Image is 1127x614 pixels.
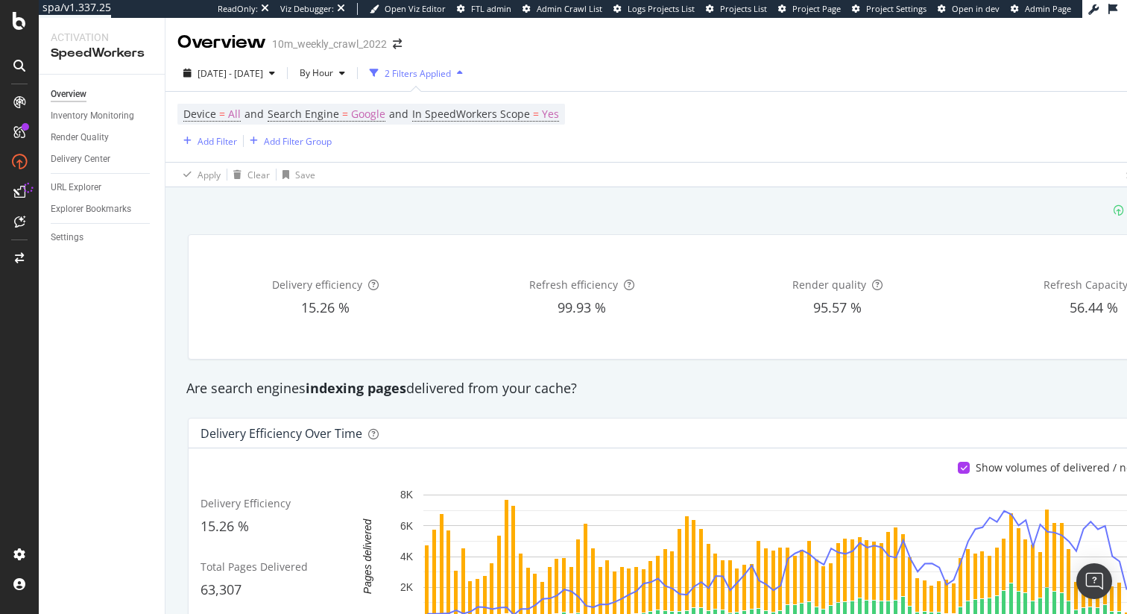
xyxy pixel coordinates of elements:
span: Refresh efficiency [529,278,618,292]
span: 56.44 % [1070,298,1118,316]
div: 10m_weekly_crawl_2022 [272,37,387,51]
button: By Hour [294,61,351,85]
div: ReadOnly: [218,3,258,15]
span: Admin Page [1025,3,1071,14]
a: Overview [51,87,154,102]
div: SpeedWorkers [51,45,153,62]
div: Add Filter Group [264,135,332,148]
span: Render quality [792,278,866,292]
a: Project Page [778,3,841,15]
div: Viz Debugger: [280,3,334,15]
text: 8K [400,489,414,501]
a: Settings [51,230,154,245]
text: Pages delivered [362,519,373,595]
span: Logs Projects List [628,3,695,14]
div: Render Quality [51,130,109,145]
div: Inventory Monitoring [51,108,134,124]
span: Delivery efficiency [272,278,362,292]
button: [DATE] - [DATE] [177,61,281,85]
a: Inventory Monitoring [51,108,154,124]
span: Admin Crawl List [537,3,602,14]
span: = [533,107,539,121]
a: URL Explorer [51,180,154,195]
button: Clear [227,163,270,187]
strong: indexing pages [306,379,406,397]
a: Render Quality [51,130,154,145]
text: 4K [400,551,414,563]
div: Explorer Bookmarks [51,201,131,217]
span: 15.26 % [301,298,350,316]
text: 6K [400,520,414,532]
text: 2K [400,581,414,593]
button: Save [277,163,315,187]
div: 2 Filters Applied [385,67,451,80]
div: Overview [177,30,266,55]
span: FTL admin [471,3,511,14]
span: and [244,107,264,121]
div: Delivery Efficiency over time [201,426,362,441]
span: 99.93 % [558,298,606,316]
div: Activation [51,30,153,45]
span: 95.57 % [813,298,862,316]
button: Add Filter Group [244,132,332,150]
span: Project Settings [866,3,926,14]
span: and [389,107,408,121]
a: Admin Crawl List [523,3,602,15]
div: Settings [51,230,83,245]
div: Delivery Center [51,151,110,167]
button: Apply [177,163,221,187]
a: Open Viz Editor [370,3,446,15]
div: Add Filter [198,135,237,148]
span: [DATE] - [DATE] [198,67,263,80]
a: FTL admin [457,3,511,15]
div: Open Intercom Messenger [1076,563,1112,599]
a: Logs Projects List [613,3,695,15]
span: Total Pages Delivered [201,560,308,574]
span: Search Engine [268,107,339,121]
span: 63,307 [201,580,241,598]
a: Delivery Center [51,151,154,167]
a: Open in dev [938,3,1000,15]
a: Project Settings [852,3,926,15]
div: arrow-right-arrow-left [393,39,402,49]
button: Add Filter [177,132,237,150]
span: In SpeedWorkers Scope [412,107,530,121]
span: Projects List [720,3,767,14]
div: URL Explorer [51,180,101,195]
span: Delivery Efficiency [201,496,291,510]
span: Yes [542,104,559,125]
span: Project Page [792,3,841,14]
div: Apply [198,169,221,181]
div: Overview [51,87,86,102]
span: By Hour [294,66,333,79]
span: All [228,104,241,125]
span: Google [351,104,385,125]
span: Open in dev [952,3,1000,14]
div: Save [295,169,315,181]
div: Clear [247,169,270,181]
span: Device [183,107,216,121]
a: Admin Page [1011,3,1071,15]
button: 2 Filters Applied [364,61,469,85]
a: Explorer Bookmarks [51,201,154,217]
span: 15.26 % [201,517,249,535]
span: = [219,107,225,121]
span: Open Viz Editor [385,3,446,14]
span: = [342,107,348,121]
a: Projects List [706,3,767,15]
